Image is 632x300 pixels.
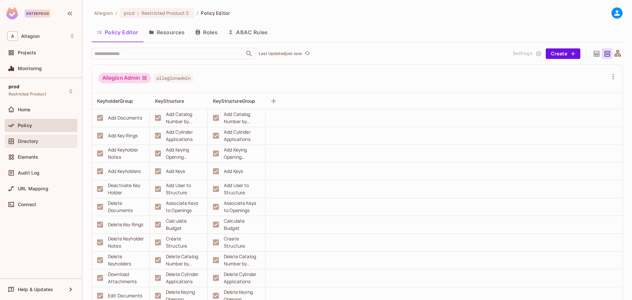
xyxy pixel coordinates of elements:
div: Edit Documents [108,292,142,299]
div: Delete Keyholder Notes [108,235,144,250]
span: Elements [18,154,38,160]
div: Add Documents [108,114,142,122]
div: Calculate Budget [166,217,202,232]
button: Resources [144,24,190,41]
li: / [197,10,198,16]
span: Click to refresh data [302,50,311,58]
button: Policy Editor [92,24,144,41]
div: Delete Catalog Number by Keyed Opening [224,253,260,267]
span: Projects [18,50,36,55]
span: prod [124,10,135,16]
div: Delete Keyholders [108,253,144,267]
span: Restricted Product [142,10,185,16]
div: Calculate Budget [224,217,260,232]
span: KeyholderGroup [97,98,133,104]
span: Workspace: Allegion [21,34,39,39]
div: Delete Cylinder Applications [166,271,202,285]
div: Add Keys [166,168,185,175]
div: Delete Cylinder Applications [224,271,260,285]
span: Help & Updates [18,287,53,292]
span: Monitoring [18,66,42,71]
div: Deactivate Key Holder [108,182,144,196]
span: refresh [304,50,310,57]
span: KeyStructureGroup [213,98,255,104]
button: Open [245,49,254,58]
span: A [7,31,18,41]
img: SReyMgAAAABJRU5ErkJggg== [6,7,18,19]
span: KeyStructure [155,98,184,104]
span: URL Mapping [18,186,48,191]
div: Add Cylinder Applications [166,128,202,143]
p: Last Updated just now [259,51,302,56]
div: Add User to Structure [166,182,202,196]
div: Allegion Admin [98,73,151,83]
div: Associate Keys to Openings [224,200,260,214]
div: Delete Catalog Number by Keyed Opening [166,253,202,267]
div: Create Structure [224,235,260,250]
div: Add Catalog Number by Keyed Opening [166,111,202,125]
span: Policy [18,123,32,128]
div: Enterprise [25,10,50,17]
div: Add User to Structure [224,182,260,196]
button: Create [546,48,580,59]
span: the active workspace [94,10,113,16]
span: prod [9,84,20,89]
div: Delete Key Rings [108,221,143,228]
div: Add Keyholders [108,168,141,175]
button: ABAC Rules [223,24,273,41]
div: Add Keying Opening Products [166,146,202,161]
div: Associate Keys to Openings [166,200,202,214]
div: Add Catalog Number by Keyed Opening [224,111,260,125]
span: Connect [18,202,36,207]
div: Add Cylinder Applications [224,128,260,143]
span: Audit Log [18,170,39,176]
span: Restricted Product [9,92,46,97]
div: Add Keys [224,168,243,175]
button: Settings [510,48,543,59]
span: : [137,11,139,16]
li: / [116,10,117,16]
span: Directory [18,139,38,144]
div: Delete Documents [108,200,144,214]
span: allegionadmin [154,74,193,82]
button: refresh [303,50,311,58]
div: Add Keying Opening Products [224,146,260,161]
div: Add Keyholder Notes [108,146,144,161]
div: Create Structure [166,235,202,250]
span: Policy Editor [201,10,230,16]
span: Home [18,107,31,112]
button: Roles [190,24,223,41]
div: Download Attachments [108,271,144,285]
div: Add Key Rings [108,132,138,139]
